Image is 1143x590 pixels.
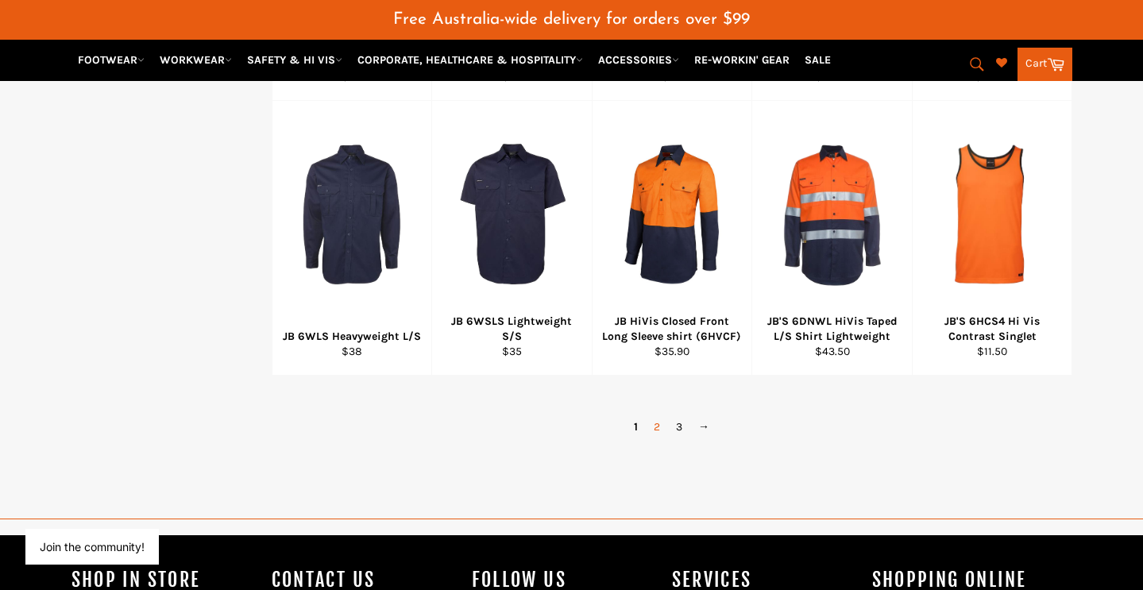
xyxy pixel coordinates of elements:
[602,344,742,359] div: $35.90
[442,314,582,345] div: JB 6WSLS Lightweight S/S
[592,46,685,74] a: ACCESSORIES
[798,46,837,74] a: SALE
[751,101,912,376] a: JB'S 6DNWL HiVis Taped L/S Shirt Lightweight - Workin' Gear JB'S 6DNWL HiVis Taped L/S Shirt Ligh...
[282,329,422,344] div: JB 6WLS Heavyweight L/S
[646,415,668,438] a: 2
[602,314,742,345] div: JB HiVis Closed Front Long Sleeve shirt (6HVCF)
[442,344,582,359] div: $35
[612,141,732,287] img: JB 6HVCF HiVis Closed Front Long Sleeve shirt - Workin' Gear
[688,46,796,74] a: RE-WORKIN' GEAR
[282,344,422,359] div: $38
[241,46,349,74] a: SAFETY & HI VIS
[40,540,145,553] button: Join the community!
[690,415,717,438] a: →
[272,101,432,376] a: JB 6WLS Heavyweight L/S - Workin' Gear JB 6WLS Heavyweight L/S $38
[626,415,646,438] span: 1
[153,46,238,74] a: WORKWEAR
[71,46,151,74] a: FOOTWEAR
[763,344,902,359] div: $43.50
[1018,48,1072,81] a: Cart
[922,314,1062,345] div: JB'S 6HCS4 Hi Vis Contrast Singlet
[772,141,892,287] img: JB'S 6DNWL HiVis Taped L/S Shirt Lightweight - Workin' Gear
[452,141,572,287] img: JB 6WSL Lightweight S/S - Workin' Gear
[922,344,1062,359] div: $11.50
[292,141,412,287] img: JB 6WLS Heavyweight L/S - Workin' Gear
[592,101,752,376] a: JB 6HVCF HiVis Closed Front Long Sleeve shirt - Workin' Gear JB HiVis Closed Front Long Sleeve sh...
[668,415,690,438] a: 3
[431,101,592,376] a: JB 6WSL Lightweight S/S - Workin' Gear JB 6WSLS Lightweight S/S $35
[351,46,589,74] a: CORPORATE, HEALTHCARE & HOSPITALITY
[933,141,1052,287] img: JB'S 6HCS4 Hi Vis Contrast Singlet - Workin' Gear
[393,11,750,28] span: Free Australia-wide delivery for orders over $99
[912,101,1072,376] a: JB'S 6HCS4 Hi Vis Contrast Singlet - Workin' Gear JB'S 6HCS4 Hi Vis Contrast Singlet $11.50
[763,314,902,345] div: JB'S 6DNWL HiVis Taped L/S Shirt Lightweight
